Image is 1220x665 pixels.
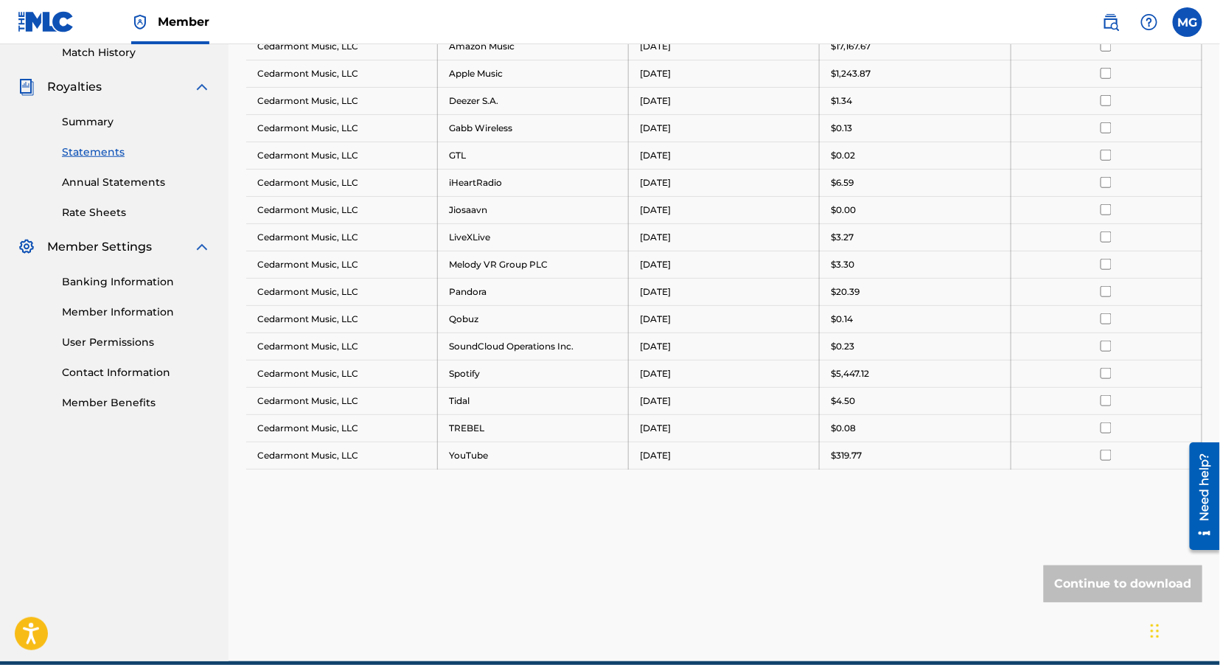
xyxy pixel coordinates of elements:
td: YouTube [437,442,628,469]
p: $0.08 [831,422,856,435]
div: User Menu [1173,7,1202,37]
a: Contact Information [62,365,211,380]
td: SoundCloud Operations Inc. [437,332,628,360]
p: $6.59 [831,176,854,189]
a: Statements [62,145,211,160]
td: Cedarmont Music, LLC [246,169,437,196]
p: $0.14 [831,313,853,326]
td: Cedarmont Music, LLC [246,223,437,251]
td: Cedarmont Music, LLC [246,360,437,387]
a: Annual Statements [62,175,211,190]
td: [DATE] [629,114,820,142]
p: $0.00 [831,203,856,217]
td: [DATE] [629,332,820,360]
td: Apple Music [437,60,628,87]
a: Banking Information [62,274,211,290]
img: MLC Logo [18,11,74,32]
td: Tidal [437,387,628,414]
div: Drag [1151,609,1160,653]
a: Member Information [62,304,211,320]
td: [DATE] [629,360,820,387]
img: Top Rightsholder [131,13,149,31]
td: Cedarmont Music, LLC [246,442,437,469]
td: [DATE] [629,414,820,442]
p: $17,167.67 [831,40,871,53]
a: Match History [62,45,211,60]
p: $4.50 [831,394,855,408]
td: [DATE] [629,251,820,278]
p: $319.77 [831,449,862,462]
td: Cedarmont Music, LLC [246,414,437,442]
td: Cedarmont Music, LLC [246,196,437,223]
td: [DATE] [629,60,820,87]
td: [DATE] [629,196,820,223]
a: Rate Sheets [62,205,211,220]
p: $3.30 [831,258,854,271]
td: [DATE] [629,142,820,169]
iframe: Chat Widget [1146,594,1220,665]
td: Cedarmont Music, LLC [246,60,437,87]
span: Member Settings [47,238,152,256]
td: [DATE] [629,32,820,60]
p: $0.13 [831,122,852,135]
td: [DATE] [629,305,820,332]
iframe: Resource Center [1179,436,1220,555]
img: search [1102,13,1120,31]
td: Melody VR Group PLC [437,251,628,278]
td: Cedarmont Music, LLC [246,142,437,169]
td: Pandora [437,278,628,305]
td: Cedarmont Music, LLC [246,32,437,60]
td: Cedarmont Music, LLC [246,278,437,305]
p: $0.02 [831,149,855,162]
img: expand [193,238,211,256]
td: Cedarmont Music, LLC [246,87,437,114]
p: $0.23 [831,340,854,353]
td: Deezer S.A. [437,87,628,114]
img: Member Settings [18,238,35,256]
a: Summary [62,114,211,130]
td: LiveXLive [437,223,628,251]
td: Spotify [437,360,628,387]
p: $1,243.87 [831,67,871,80]
td: Jiosaavn [437,196,628,223]
td: Cedarmont Music, LLC [246,387,437,414]
td: [DATE] [629,169,820,196]
a: Public Search [1096,7,1126,37]
a: Member Benefits [62,395,211,411]
td: GTL [437,142,628,169]
td: TREBEL [437,414,628,442]
p: $20.39 [831,285,860,299]
td: [DATE] [629,223,820,251]
span: Member [158,13,209,30]
p: $1.34 [831,94,852,108]
p: $3.27 [831,231,854,244]
td: [DATE] [629,278,820,305]
p: $5,447.12 [831,367,869,380]
td: [DATE] [629,87,820,114]
td: Cedarmont Music, LLC [246,251,437,278]
td: Amazon Music [437,32,628,60]
td: Cedarmont Music, LLC [246,114,437,142]
td: Cedarmont Music, LLC [246,305,437,332]
a: User Permissions [62,335,211,350]
img: expand [193,78,211,96]
td: Qobuz [437,305,628,332]
td: [DATE] [629,387,820,414]
td: Gabb Wireless [437,114,628,142]
img: help [1140,13,1158,31]
td: [DATE] [629,442,820,469]
img: Royalties [18,78,35,96]
span: Royalties [47,78,102,96]
div: Help [1134,7,1164,37]
td: Cedarmont Music, LLC [246,332,437,360]
td: iHeartRadio [437,169,628,196]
